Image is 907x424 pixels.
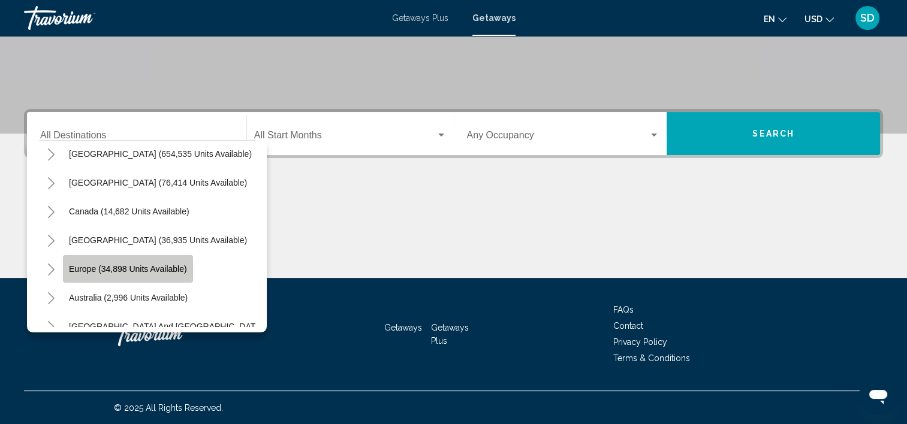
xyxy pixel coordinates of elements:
[63,198,195,225] button: Canada (14,682 units available)
[69,235,247,245] span: [GEOGRAPHIC_DATA] (36,935 units available)
[860,12,875,24] span: SD
[69,293,188,302] span: Australia (2,996 units available)
[69,207,189,216] span: Canada (14,682 units available)
[804,10,834,28] button: Change currency
[39,142,63,166] button: Toggle United States (654,535 units available)
[114,403,223,413] span: © 2025 All Rights Reserved.
[764,10,787,28] button: Change language
[69,322,342,331] span: [GEOGRAPHIC_DATA] and [GEOGRAPHIC_DATA] (269 units available)
[613,353,690,363] a: Terms & Conditions
[613,321,643,331] a: Contact
[472,13,516,23] a: Getaways
[63,140,258,168] button: [GEOGRAPHIC_DATA] (654,535 units available)
[852,5,883,31] button: User Menu
[667,112,880,155] button: Search
[69,178,247,187] span: [GEOGRAPHIC_DATA] (76,414 units available)
[804,14,822,24] span: USD
[613,305,634,314] a: FAQs
[859,376,897,414] iframe: Button to launch messaging window
[431,323,469,346] a: Getaways Plus
[114,316,234,352] a: Travorium
[764,14,775,24] span: en
[39,257,63,281] button: Toggle Europe (34,898 units available)
[24,6,380,30] a: Travorium
[392,13,448,23] a: Getaways Plus
[63,226,253,254] button: [GEOGRAPHIC_DATA] (36,935 units available)
[69,264,187,274] span: Europe (34,898 units available)
[752,129,794,139] span: Search
[27,112,880,155] div: Search widget
[39,199,63,223] button: Toggle Canada (14,682 units available)
[39,228,63,252] button: Toggle Caribbean & Atlantic Islands (36,935 units available)
[39,171,63,195] button: Toggle Mexico (76,414 units available)
[384,323,422,332] a: Getaways
[39,286,63,310] button: Toggle Australia (2,996 units available)
[39,314,63,338] button: Toggle South Pacific and Oceania (269 units available)
[613,337,667,347] a: Privacy Policy
[63,313,348,340] button: [GEOGRAPHIC_DATA] and [GEOGRAPHIC_DATA] (269 units available)
[63,284,194,311] button: Australia (2,996 units available)
[63,169,253,196] button: [GEOGRAPHIC_DATA] (76,414 units available)
[69,149,252,159] span: [GEOGRAPHIC_DATA] (654,535 units available)
[63,255,193,283] button: Europe (34,898 units available)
